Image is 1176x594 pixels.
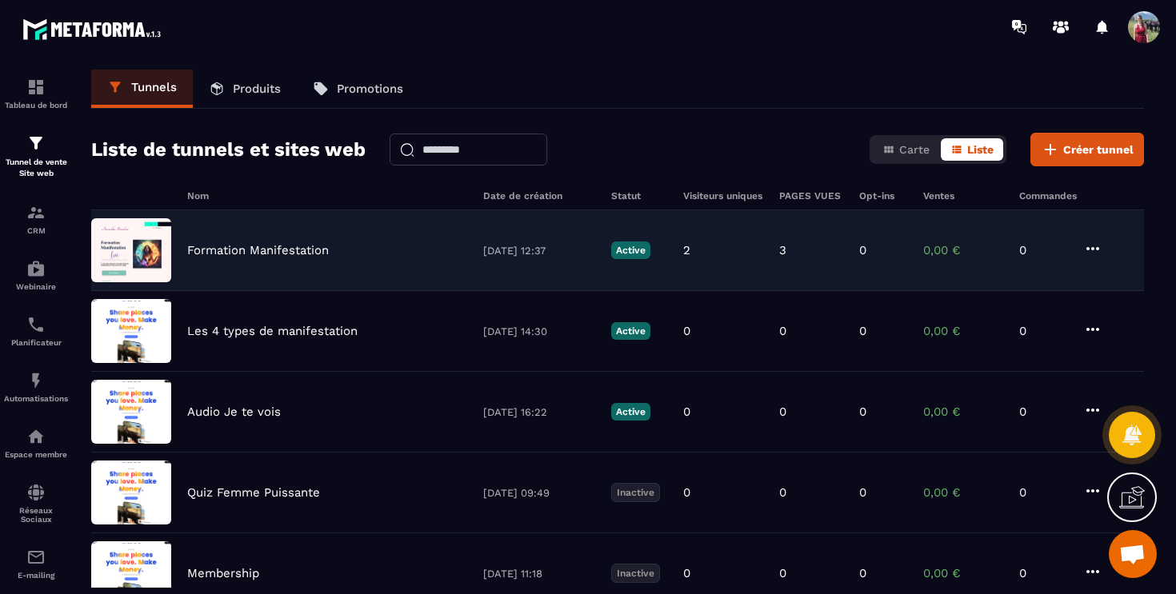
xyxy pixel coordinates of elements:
p: Les 4 types de manifestation [187,324,358,338]
img: automations [26,427,46,446]
p: 0 [683,566,690,580]
a: emailemailE-mailing [4,536,68,592]
img: email [26,548,46,567]
p: Réseaux Sociaux [4,506,68,524]
h6: PAGES VUES [779,190,843,201]
h6: Visiteurs uniques [683,190,763,201]
button: Carte [873,138,939,161]
p: 0,00 € [923,566,1003,580]
p: Tunnel de vente Site web [4,157,68,179]
p: CRM [4,226,68,235]
p: Membership [187,566,259,580]
p: 0 [1019,485,1067,500]
img: formation [26,78,46,97]
p: Tunnels [131,80,177,94]
a: automationsautomationsWebinaire [4,247,68,303]
p: E-mailing [4,571,68,580]
p: 0 [859,405,866,419]
p: Produits [233,82,281,96]
p: Formation Manifestation [187,243,329,257]
p: Quiz Femme Puissante [187,485,320,500]
button: Créer tunnel [1030,133,1144,166]
a: Tunnels [91,70,193,108]
p: 0 [1019,405,1067,419]
p: 0 [683,324,690,338]
p: Audio Je te vois [187,405,281,419]
img: formation [26,134,46,153]
p: 0 [859,566,866,580]
button: Liste [941,138,1003,161]
p: Promotions [337,82,403,96]
div: Ouvrir le chat [1109,530,1157,578]
img: scheduler [26,315,46,334]
p: [DATE] 14:30 [483,325,595,337]
p: 0 [683,485,690,500]
p: 0,00 € [923,243,1003,257]
p: 0,00 € [923,485,1003,500]
a: schedulerschedulerPlanificateur [4,303,68,359]
p: Tableau de bord [4,101,68,110]
p: Active [611,403,650,421]
a: automationsautomationsEspace membre [4,415,68,471]
p: 0 [1019,243,1067,257]
a: social-networksocial-networkRéseaux Sociaux [4,471,68,536]
p: 0,00 € [923,324,1003,338]
p: 0 [859,485,866,500]
a: Promotions [297,70,419,108]
p: 0 [779,405,786,419]
p: 0 [1019,324,1067,338]
p: 0 [779,566,786,580]
span: Carte [899,143,930,156]
img: image [91,460,171,524]
a: Produits [193,70,297,108]
h6: Opt-ins [859,190,907,201]
p: [DATE] 11:18 [483,568,595,580]
p: [DATE] 16:22 [483,406,595,418]
p: Inactive [611,483,660,502]
p: Webinaire [4,282,68,291]
img: formation [26,203,46,222]
p: Active [611,241,650,259]
p: Automatisations [4,394,68,403]
a: formationformationTableau de bord [4,66,68,122]
img: automations [26,371,46,390]
span: Créer tunnel [1063,142,1134,157]
p: 0 [683,405,690,419]
a: automationsautomationsAutomatisations [4,359,68,415]
p: Espace membre [4,450,68,459]
p: Active [611,322,650,340]
h6: Ventes [923,190,1003,201]
p: Planificateur [4,338,68,347]
p: 3 [779,243,786,257]
h6: Date de création [483,190,595,201]
span: Liste [967,143,994,156]
p: [DATE] 12:37 [483,245,595,257]
p: 2 [683,243,690,257]
h6: Nom [187,190,467,201]
img: image [91,380,171,444]
img: image [91,299,171,363]
img: logo [22,14,166,44]
p: 0,00 € [923,405,1003,419]
p: [DATE] 09:49 [483,487,595,499]
p: Inactive [611,564,660,583]
img: social-network [26,483,46,502]
p: 0 [779,485,786,500]
p: 0 [1019,566,1067,580]
p: 0 [779,324,786,338]
h2: Liste de tunnels et sites web [91,134,366,165]
a: formationformationCRM [4,191,68,247]
h6: Commandes [1019,190,1077,201]
img: image [91,218,171,282]
p: 0 [859,243,866,257]
img: automations [26,259,46,278]
a: formationformationTunnel de vente Site web [4,122,68,191]
p: 0 [859,324,866,338]
h6: Statut [611,190,667,201]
